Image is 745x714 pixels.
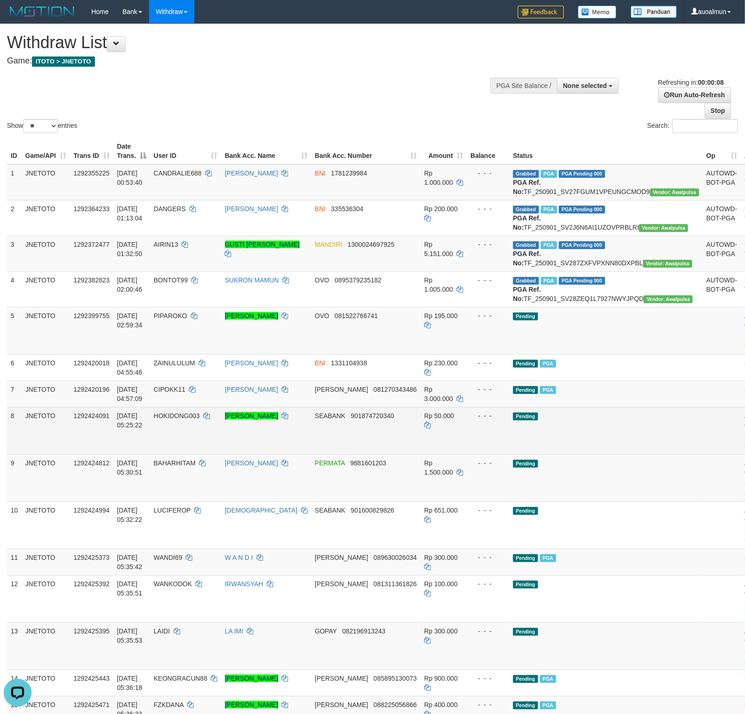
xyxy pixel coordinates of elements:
button: Open LiveChat chat widget [4,4,31,31]
img: MOTION_logo.png [7,5,77,19]
td: JNETOTO [22,200,70,236]
a: IRWANSYAH [225,580,263,588]
span: SEABANK [315,412,345,420]
h4: Game: [7,56,488,66]
td: JNETOTO [22,454,70,501]
span: Rp 5.151.000 [424,241,453,257]
select: Showentries [23,119,58,133]
div: - - - [470,458,506,468]
td: 1 [7,164,22,200]
span: 1292355225 [74,169,110,177]
span: PGA Pending [559,206,605,213]
span: [DATE] 01:13:04 [117,205,143,222]
td: AUTOWD-BOT-PGA [703,164,741,200]
b: PGA Ref. No: [513,286,541,302]
a: [PERSON_NAME] [225,675,278,682]
span: [PERSON_NAME] [315,675,368,682]
td: 2 [7,200,22,236]
a: [PERSON_NAME] [225,386,278,393]
span: Refreshing in: [658,79,724,86]
span: [DATE] 05:36:18 [117,675,143,691]
img: Feedback.jpg [518,6,564,19]
td: 5 [7,307,22,354]
span: Copy 335536304 to clipboard [331,205,363,213]
td: 14 [7,670,22,696]
span: LAIDI [154,627,170,635]
span: BNI [315,205,326,213]
span: Pending [513,628,538,636]
span: CIPOKK11 [154,386,185,393]
label: Show entries [7,119,77,133]
span: 1292420196 [74,386,110,393]
span: 1292424994 [74,507,110,514]
span: BAHARHITAM [154,459,196,467]
strong: 00:00:08 [698,79,724,86]
td: 8 [7,407,22,454]
span: Pending [513,313,538,320]
div: PGA Site Balance / [490,78,557,94]
a: W A N D I [225,554,253,561]
th: Amount: activate to sort column ascending [420,138,467,164]
h1: Withdraw List [7,33,488,52]
button: None selected [557,78,619,94]
span: [DATE] 02:59:34 [117,312,143,329]
span: ITOTO > JNETOTO [32,56,95,67]
td: AUTOWD-BOT-PGA [703,200,741,236]
td: 3 [7,236,22,271]
span: BONTOT99 [154,276,188,284]
span: None selected [563,82,607,89]
span: Pending [513,701,538,709]
span: Grabbed [513,277,539,285]
td: 10 [7,501,22,549]
span: 1292382823 [74,276,110,284]
span: Vendor URL: https://service2.1velocity.biz [643,260,692,268]
span: [DATE] 01:32:50 [117,241,143,257]
span: Marked by auoradja [541,277,557,285]
label: Search: [647,119,738,133]
span: Pending [513,360,538,368]
a: Run Auto-Refresh [658,87,731,103]
span: [DATE] 00:53:40 [117,169,143,186]
span: Vendor URL: https://service2.1velocity.biz [639,224,688,232]
span: 1292372477 [74,241,110,248]
span: SEABANK [315,507,345,514]
span: Rp 300.000 [424,627,457,635]
span: [DATE] 05:32:22 [117,507,143,523]
td: JNETOTO [22,236,70,271]
td: JNETOTO [22,501,70,549]
td: JNETOTO [22,164,70,200]
th: ID [7,138,22,164]
th: Bank Acc. Name: activate to sort column ascending [221,138,311,164]
span: BNI [315,169,326,177]
span: Copy 081522766741 to clipboard [335,312,378,319]
span: Marked by auowiliam [541,241,557,249]
div: - - - [470,579,506,589]
span: Rp 1.005.000 [424,276,453,293]
span: Rp 300.000 [424,554,457,561]
th: Op: activate to sort column ascending [703,138,741,164]
span: Pending [513,554,538,562]
a: [PERSON_NAME] [225,701,278,708]
span: PGA Pending [559,277,605,285]
span: Marked by auonisif [541,170,557,178]
th: Status [509,138,703,164]
th: Game/API: activate to sort column ascending [22,138,70,164]
a: SUKRON MAMUN [225,276,279,284]
td: JNETOTO [22,670,70,696]
a: [PERSON_NAME] [225,205,278,213]
span: Grabbed [513,241,539,249]
div: - - - [470,700,506,709]
span: FZKDANA [154,701,184,708]
b: PGA Ref. No: [513,214,541,231]
span: Pending [513,460,538,468]
span: Marked by auoradja [541,206,557,213]
td: AUTOWD-BOT-PGA [703,236,741,271]
div: - - - [470,411,506,420]
span: Rp 230.000 [424,359,457,367]
div: - - - [470,311,506,320]
span: [DATE] 05:35:53 [117,627,143,644]
span: [DATE] 05:30:51 [117,459,143,476]
span: Copy 1781239984 to clipboard [331,169,367,177]
div: - - - [470,240,506,249]
img: Button%20Memo.svg [578,6,617,19]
